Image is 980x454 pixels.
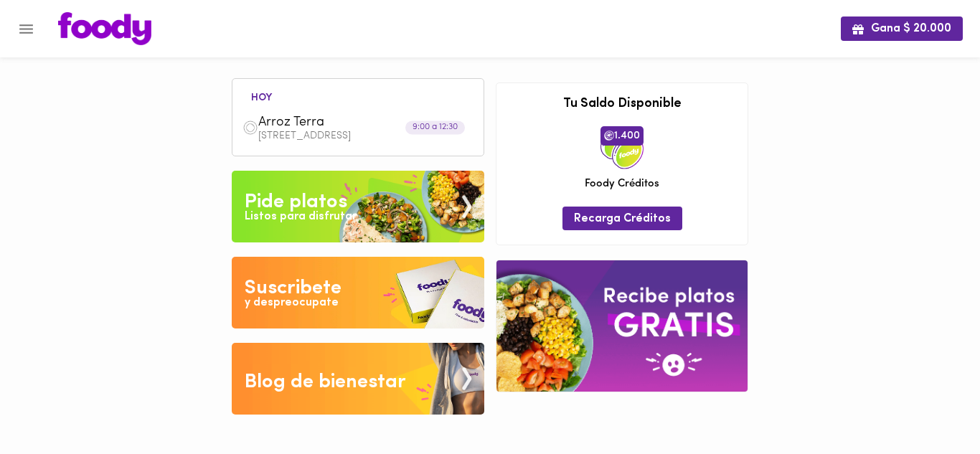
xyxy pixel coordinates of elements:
[245,368,406,397] div: Blog de bienestar
[240,90,283,103] li: hoy
[405,121,465,135] div: 9:00 a 12:30
[496,260,748,392] img: referral-banner.png
[841,16,963,40] button: Gana $ 20.000
[245,188,347,217] div: Pide platos
[562,207,682,230] button: Recarga Créditos
[245,209,357,225] div: Listos para disfrutar
[258,131,473,141] p: [STREET_ADDRESS]
[232,171,484,242] img: Pide un Platos
[600,126,644,145] span: 1.400
[574,212,671,226] span: Recarga Créditos
[245,274,341,303] div: Suscribete
[600,126,644,169] img: credits-package.png
[507,98,737,112] h3: Tu Saldo Disponible
[897,371,966,440] iframe: Messagebird Livechat Widget
[604,131,614,141] img: foody-creditos.png
[585,176,659,191] span: Foody Créditos
[232,257,484,328] img: Disfruta bajar de peso
[852,22,951,36] span: Gana $ 20.000
[232,343,484,415] img: Blog de bienestar
[9,11,44,47] button: Menu
[245,295,339,311] div: y despreocupate
[242,120,258,136] img: dish.png
[58,12,151,45] img: logo.png
[258,115,423,131] span: Arroz Terra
